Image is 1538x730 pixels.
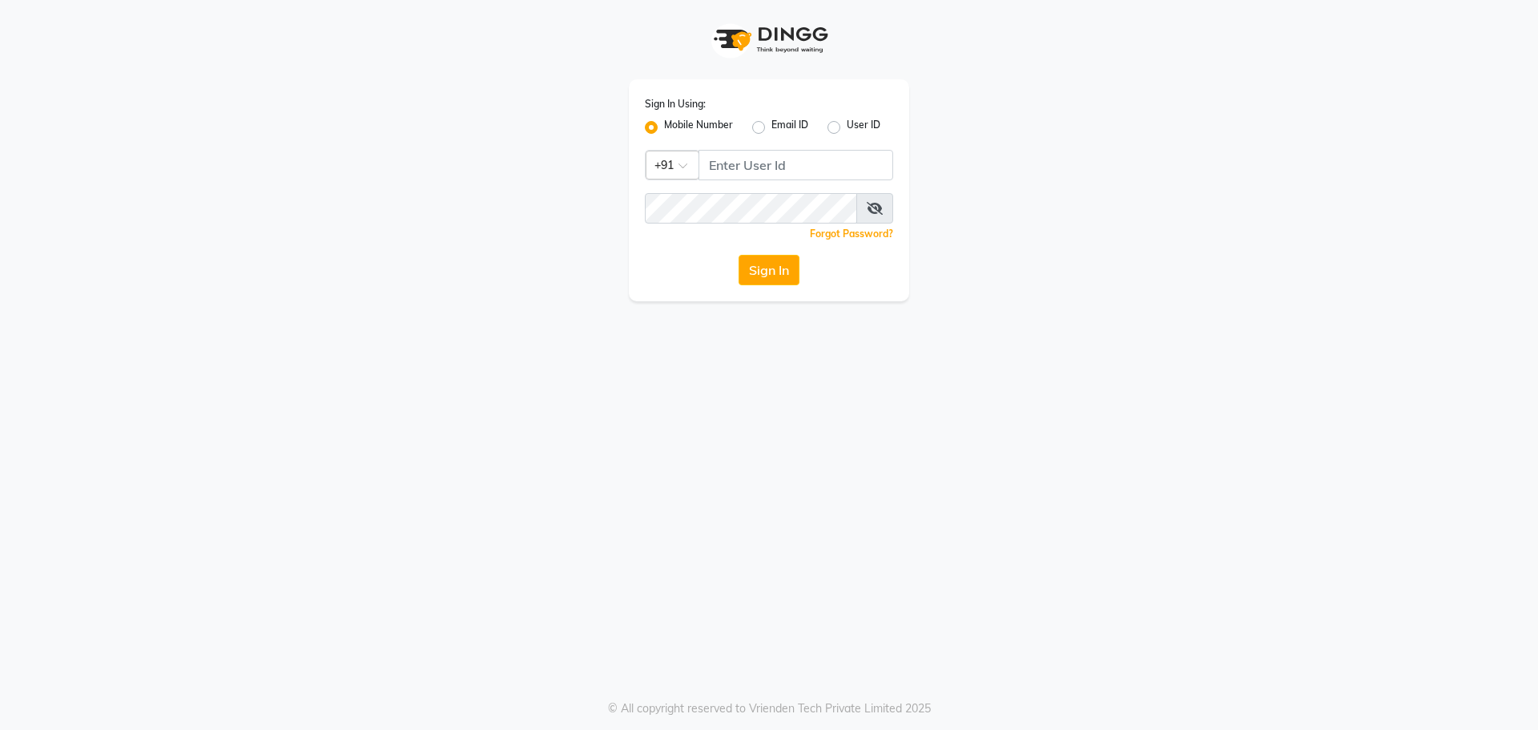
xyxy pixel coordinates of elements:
a: Forgot Password? [810,228,893,240]
label: Mobile Number [664,118,733,137]
input: Username [645,193,857,224]
label: Email ID [771,118,808,137]
label: User ID [847,118,880,137]
input: Username [699,150,893,180]
label: Sign In Using: [645,97,706,111]
button: Sign In [739,255,799,285]
img: logo1.svg [705,16,833,63]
